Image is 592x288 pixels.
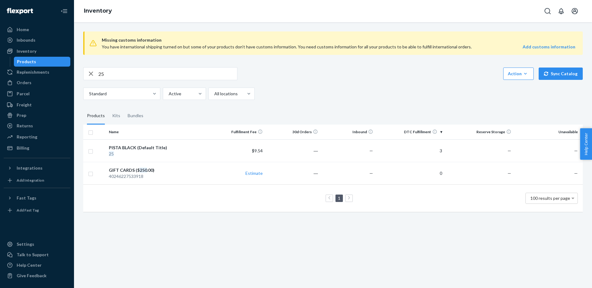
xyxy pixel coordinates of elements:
button: Sync Catalog [539,68,583,80]
a: Estimate [245,171,263,176]
div: Give Feedback [17,273,47,279]
div: PISTA BLACK (Default Title) [109,145,208,151]
ol: breadcrumbs [79,2,117,20]
a: Page 1 is your current page [337,195,342,201]
a: Returns [4,121,70,131]
th: 30d Orders [265,125,320,139]
button: Integrations [4,163,70,173]
div: Inventory [17,48,36,54]
iframe: Opens a widget where you can chat to one of our agents [552,269,586,285]
input: Active [168,91,169,97]
em: 250 [140,167,147,173]
button: Open Search Box [541,5,554,17]
a: Help Center [4,260,70,270]
div: Inbounds [17,37,35,43]
button: Fast Tags [4,193,70,203]
div: Prep [17,112,26,118]
div: Billing [17,145,29,151]
div: GIFT CARDS ($ .00) [109,167,208,173]
button: Open account menu [569,5,581,17]
div: Returns [17,123,33,129]
a: Products [14,57,71,67]
th: Reserve Storage [445,125,514,139]
div: Help Center [17,262,42,268]
span: — [508,171,511,176]
div: You have international shipping turned on but some of your products don’t have customs informatio... [102,44,481,50]
button: Help Center [580,128,592,160]
button: Action [503,68,534,80]
span: — [574,148,578,153]
a: Freight [4,100,70,110]
div: Action [508,71,529,77]
a: Add Integration [4,175,70,185]
em: 25 [109,151,114,156]
a: Orders [4,78,70,88]
input: Standard [88,91,89,97]
button: Open notifications [555,5,567,17]
td: 0 [376,162,445,184]
a: Inventory [4,46,70,56]
th: Fulfillment Fee [210,125,265,139]
div: Add Integration [17,178,44,183]
span: — [508,148,511,153]
a: Replenishments [4,67,70,77]
div: Fast Tags [17,195,36,201]
span: — [574,171,578,176]
div: Products [17,59,36,65]
div: Parcel [17,91,30,97]
span: 100 results per page [530,195,570,201]
div: Freight [17,102,32,108]
div: Bundles [128,107,143,125]
input: Search inventory by name or sku [98,68,237,80]
div: Orders [17,80,31,86]
a: Inbounds [4,35,70,45]
a: Add customs information [523,44,575,50]
strong: Add customs information [523,44,575,49]
span: — [369,171,373,176]
a: Inventory [84,7,112,14]
div: Integrations [17,165,43,171]
a: Billing [4,143,70,153]
div: Talk to Support [17,252,49,258]
span: Missing customs information [102,36,575,44]
span: — [369,148,373,153]
div: Settings [17,241,34,247]
a: Prep [4,110,70,120]
img: Flexport logo [7,8,33,14]
a: Reporting [4,132,70,142]
th: Unavailable [514,125,583,139]
th: DTC Fulfillment [376,125,445,139]
button: Give Feedback [4,271,70,281]
td: ― [265,139,320,162]
div: Kits [112,107,120,125]
td: 3 [376,139,445,162]
div: 40246227533918 [109,173,208,179]
th: Name [106,125,210,139]
a: Parcel [4,89,70,99]
div: Add Fast Tag [17,208,39,213]
td: ― [265,162,320,184]
th: Inbound [320,125,376,139]
div: Reporting [17,134,37,140]
button: Talk to Support [4,250,70,260]
div: Replenishments [17,69,49,75]
a: Settings [4,239,70,249]
span: $9.54 [252,148,263,153]
button: Close Navigation [58,5,70,17]
a: Add Fast Tag [4,205,70,215]
div: Home [17,27,29,33]
a: Home [4,25,70,35]
div: Products [87,107,105,125]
